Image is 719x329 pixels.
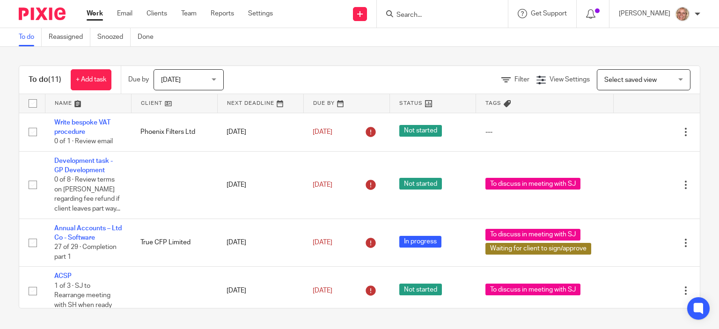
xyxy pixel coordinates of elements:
[217,151,303,219] td: [DATE]
[181,9,197,18] a: Team
[313,287,332,294] span: [DATE]
[217,267,303,315] td: [DATE]
[128,75,149,84] p: Due by
[217,219,303,267] td: [DATE]
[54,138,113,145] span: 0 of 1 · Review email
[531,10,567,17] span: Get Support
[248,9,273,18] a: Settings
[399,236,441,248] span: In progress
[54,119,110,135] a: Write bespoke VAT procedure
[604,77,657,83] span: Select saved view
[399,284,442,295] span: Not started
[138,28,161,46] a: Done
[49,28,90,46] a: Reassigned
[87,9,103,18] a: Work
[54,177,120,212] span: 0 of 8 · Review terms on [PERSON_NAME] regarding fee refund if client leaves part way...
[19,28,42,46] a: To do
[399,125,442,137] span: Not started
[485,229,580,241] span: To discuss in meeting with SJ
[54,158,113,174] a: Development task - GP Development
[97,28,131,46] a: Snoozed
[619,9,670,18] p: [PERSON_NAME]
[211,9,234,18] a: Reports
[147,9,167,18] a: Clients
[131,219,217,267] td: True CFP Limited
[485,243,591,255] span: Waiting for client to sign/approve
[485,178,580,190] span: To discuss in meeting with SJ
[161,77,181,83] span: [DATE]
[313,182,332,188] span: [DATE]
[54,283,112,308] span: 1 of 3 · SJ to Rearrange meeting with SH when ready
[131,113,217,151] td: Phoenix Filters Ltd
[71,69,111,90] a: + Add task
[29,75,61,85] h1: To do
[54,244,117,261] span: 27 of 29 · Completion part 1
[485,284,580,295] span: To discuss in meeting with SJ
[117,9,132,18] a: Email
[675,7,690,22] img: SJ.jpg
[399,178,442,190] span: Not started
[54,225,122,241] a: Annual Accounts – Ltd Co - Software
[48,76,61,83] span: (11)
[313,239,332,246] span: [DATE]
[217,113,303,151] td: [DATE]
[514,76,529,83] span: Filter
[54,273,72,279] a: ACSP
[550,76,590,83] span: View Settings
[396,11,480,20] input: Search
[485,127,604,137] div: ---
[485,101,501,106] span: Tags
[313,129,332,135] span: [DATE]
[19,7,66,20] img: Pixie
